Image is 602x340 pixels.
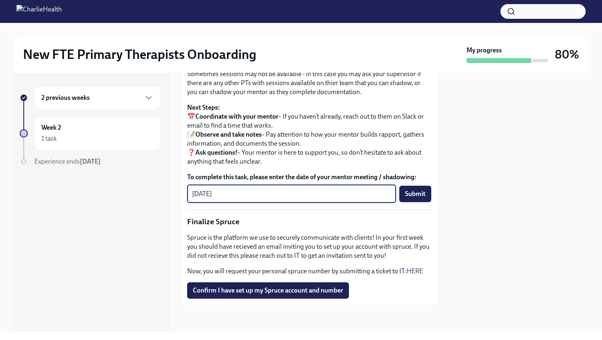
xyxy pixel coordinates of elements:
[399,186,431,202] button: Submit
[187,173,431,182] label: To complete this task, please enter the date of your mentor meeting / shadowing:
[80,158,101,165] strong: [DATE]
[41,93,90,102] h6: 2 previous weeks
[195,113,278,120] strong: Coordinate with your mentor
[192,189,391,199] textarea: [DATE]
[187,233,431,260] p: Spruce is the platform we use to securely communicate with clients! In your first week you should...
[187,103,431,166] p: 📅 – If you haven’t already, reach out to them on Slack or email to find a time that works. 📝 – Pa...
[41,134,57,143] div: 1 task
[187,282,349,299] button: Confirm I have set up my Spruce account and number
[23,46,256,63] h2: New FTE Primary Therapists Onboarding
[34,86,161,110] div: 2 previous weeks
[34,158,101,165] span: Experience ends
[555,47,579,62] h3: 80%
[16,5,62,18] img: CharlieHealth
[187,216,431,227] p: Finalize Spruce
[187,104,220,111] strong: Next Steps:
[20,116,161,151] a: Week 21 task
[187,70,431,97] p: Sometimes sessions may not be available - in this case you may ask your supervisor if there are a...
[187,267,431,276] p: Now, you will request your personal spruce number by submitting a ticket to IT:
[466,46,502,55] strong: My progress
[407,267,423,275] a: HERE
[405,190,425,198] span: Submit
[195,131,262,138] strong: Observe and take notes
[195,149,238,156] strong: Ask questions!
[41,123,61,132] h6: Week 2
[193,286,343,295] span: Confirm I have set up my Spruce account and number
